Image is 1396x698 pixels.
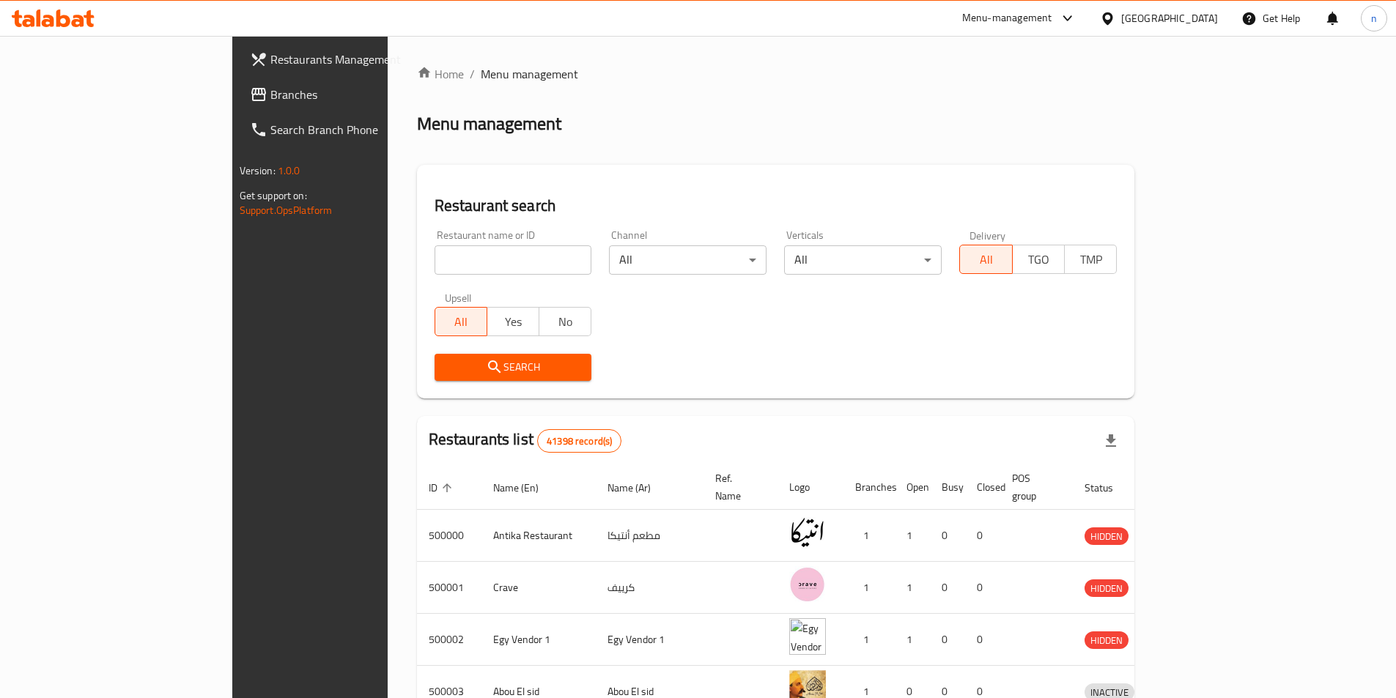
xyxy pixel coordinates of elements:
[481,562,596,614] td: Crave
[538,434,621,448] span: 41398 record(s)
[270,86,454,103] span: Branches
[596,614,703,666] td: Egy Vendor 1
[930,614,965,666] td: 0
[445,292,472,302] label: Upsell
[1085,528,1129,545] span: HIDDEN
[789,514,826,551] img: Antika Restaurant
[789,566,826,603] img: Crave
[843,562,895,614] td: 1
[965,510,1000,562] td: 0
[959,245,1012,274] button: All
[435,245,592,275] input: Search for restaurant name or ID..
[965,465,1000,510] th: Closed
[966,249,1006,270] span: All
[970,230,1006,240] label: Delivery
[270,51,454,68] span: Restaurants Management
[240,201,333,220] a: Support.OpsPlatform
[1085,527,1129,545] div: HIDDEN
[715,469,760,505] span: Ref. Name
[930,562,965,614] td: 0
[1085,631,1129,649] div: HIDDEN
[1085,580,1129,597] span: HIDDEN
[481,65,578,83] span: Menu management
[240,161,276,180] span: Version:
[843,510,895,562] td: 1
[539,307,591,336] button: No
[962,10,1052,27] div: Menu-management
[429,479,457,497] span: ID
[596,562,703,614] td: كرييف
[895,562,930,614] td: 1
[435,195,1118,217] h2: Restaurant search
[1012,245,1065,274] button: TGO
[487,307,539,336] button: Yes
[417,112,561,135] h2: Menu management
[238,112,465,147] a: Search Branch Phone
[784,245,942,275] div: All
[609,245,767,275] div: All
[789,618,826,655] img: Egy Vendor 1
[607,479,670,497] span: Name (Ar)
[441,311,481,333] span: All
[545,311,586,333] span: No
[895,510,930,562] td: 1
[965,614,1000,666] td: 0
[481,614,596,666] td: Egy Vendor 1
[1085,479,1132,497] span: Status
[895,465,930,510] th: Open
[1064,245,1117,274] button: TMP
[238,42,465,77] a: Restaurants Management
[278,161,300,180] span: 1.0.0
[270,121,454,138] span: Search Branch Phone
[429,428,622,453] h2: Restaurants list
[843,465,895,510] th: Branches
[895,614,930,666] td: 1
[493,311,533,333] span: Yes
[1093,423,1129,458] div: Export file
[493,479,558,497] span: Name (En)
[1121,10,1218,26] div: [GEOGRAPHIC_DATA]
[435,307,487,336] button: All
[1019,249,1059,270] span: TGO
[1012,469,1055,505] span: POS group
[930,465,965,510] th: Busy
[843,614,895,666] td: 1
[596,510,703,562] td: مطعم أنتيكا
[778,465,843,510] th: Logo
[1085,579,1129,597] div: HIDDEN
[417,65,1135,83] nav: breadcrumb
[1071,249,1111,270] span: TMP
[537,429,621,453] div: Total records count
[238,77,465,112] a: Branches
[1371,10,1377,26] span: n
[446,358,580,376] span: Search
[240,186,307,205] span: Get support on:
[481,510,596,562] td: Antika Restaurant
[965,562,1000,614] td: 0
[435,354,592,381] button: Search
[930,510,965,562] td: 0
[1085,632,1129,649] span: HIDDEN
[470,65,475,83] li: /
